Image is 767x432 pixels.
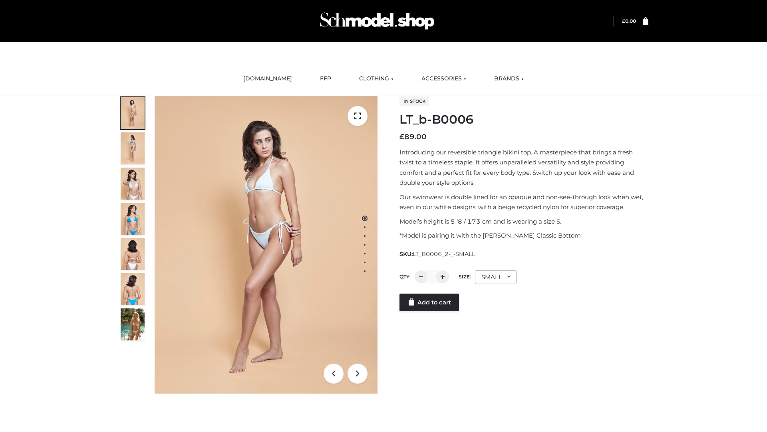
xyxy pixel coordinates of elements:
img: ArielClassicBikiniTop_CloudNine_AzureSky_OW114ECO_4-scaled.jpg [121,203,145,235]
a: ACCESSORIES [415,70,472,88]
p: Our swimwear is double lined for an opaque and non-see-through look when wet, even in our white d... [399,192,648,212]
p: *Model is pairing it with the [PERSON_NAME] Classic Bottom [399,230,648,241]
p: Introducing our reversible triangle bikini top. A masterpiece that brings a fresh twist to a time... [399,147,648,188]
span: £ [399,132,404,141]
a: £0.00 [622,18,636,24]
a: BRANDS [488,70,530,88]
a: FFP [314,70,337,88]
img: Arieltop_CloudNine_AzureSky2.jpg [121,308,145,340]
label: Size: [459,274,471,280]
bdi: 89.00 [399,132,427,141]
a: Add to cart [399,294,459,311]
span: LT_B0006_2-_-SMALL [413,250,475,258]
p: Model’s height is 5 ‘8 / 173 cm and is wearing a size S. [399,216,648,227]
label: QTY: [399,274,411,280]
img: ArielClassicBikiniTop_CloudNine_AzureSky_OW114ECO_7-scaled.jpg [121,238,145,270]
img: ArielClassicBikiniTop_CloudNine_AzureSky_OW114ECO_1 [155,96,378,394]
div: SMALL [475,270,517,284]
img: ArielClassicBikiniTop_CloudNine_AzureSky_OW114ECO_1-scaled.jpg [121,97,145,129]
a: [DOMAIN_NAME] [237,70,298,88]
span: In stock [399,96,429,106]
h1: LT_b-B0006 [399,112,648,127]
bdi: 0.00 [622,18,636,24]
a: CLOTHING [353,70,399,88]
img: ArielClassicBikiniTop_CloudNine_AzureSky_OW114ECO_3-scaled.jpg [121,168,145,200]
span: £ [622,18,625,24]
img: ArielClassicBikiniTop_CloudNine_AzureSky_OW114ECO_8-scaled.jpg [121,273,145,305]
img: Schmodel Admin 964 [317,5,437,37]
span: SKU: [399,249,476,259]
img: ArielClassicBikiniTop_CloudNine_AzureSky_OW114ECO_2-scaled.jpg [121,132,145,164]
